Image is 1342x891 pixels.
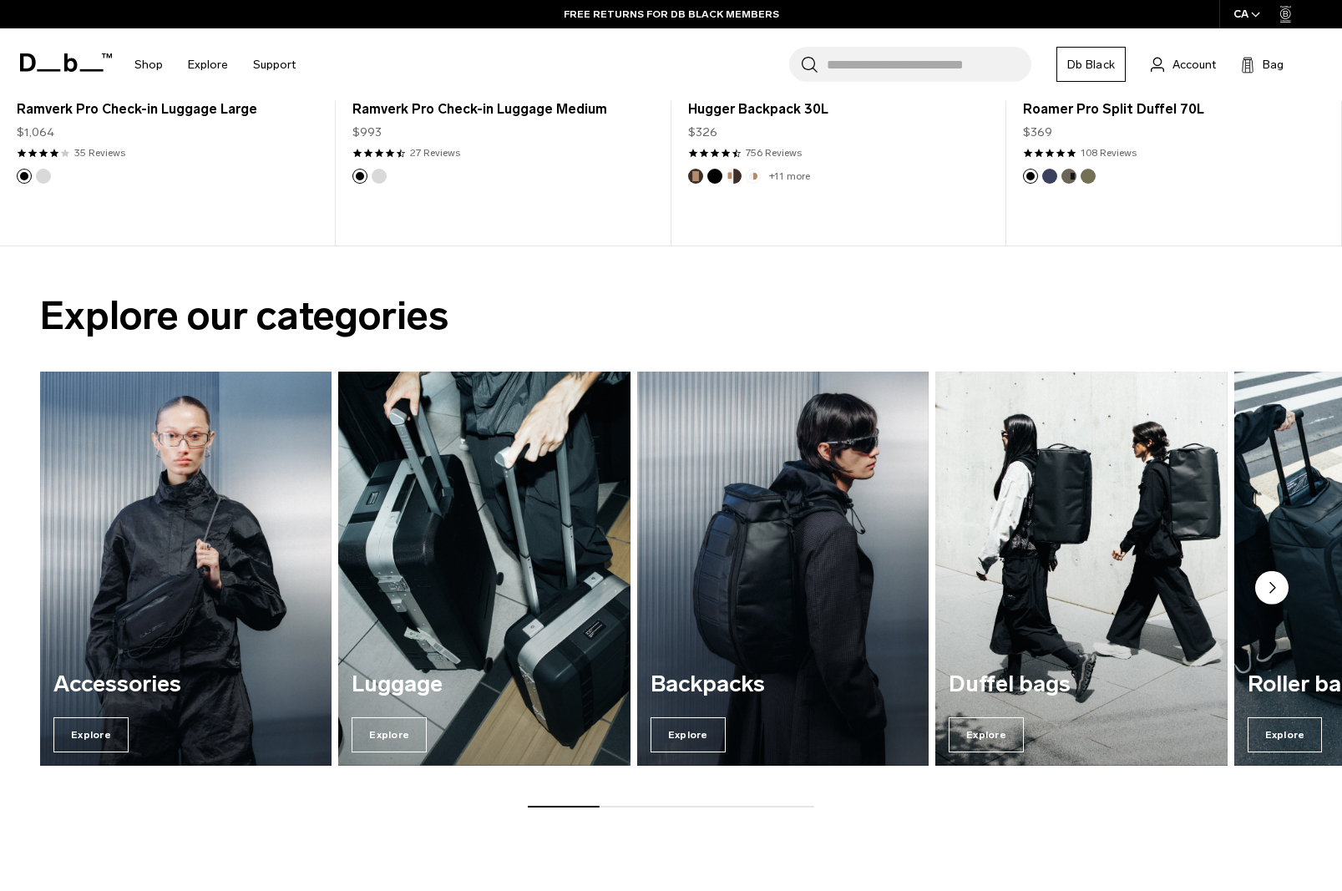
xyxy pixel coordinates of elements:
[564,7,779,22] a: FREE RETURNS FOR DB BLACK MEMBERS
[338,372,630,766] div: 2 / 7
[17,99,317,119] a: Ramverk Pro Check-in Luggage Large
[1081,169,1096,184] button: Mash Green
[1042,169,1057,184] button: Blue Hour
[746,145,802,160] a: 756 reviews
[1061,169,1076,184] button: Forest Green
[688,124,717,141] span: $326
[410,145,460,160] a: 27 reviews
[688,169,703,184] button: Espresso
[40,372,332,766] a: Accessories Explore
[1056,47,1126,82] a: Db Black
[1081,145,1137,160] a: 108 reviews
[352,99,653,119] a: Ramverk Pro Check-in Luggage Medium
[769,170,810,182] a: +11 more
[727,169,742,184] button: Cappuccino
[1248,717,1323,752] span: Explore
[637,372,929,766] a: Backpacks Explore
[53,672,318,697] h3: Accessories
[372,169,387,184] button: Silver
[935,372,1227,766] div: 4 / 7
[1023,169,1038,184] button: Black Out
[1172,56,1216,73] span: Account
[134,35,163,94] a: Shop
[637,372,929,766] div: 3 / 7
[1241,54,1284,74] button: Bag
[74,145,125,160] a: 35 reviews
[949,717,1024,752] span: Explore
[40,286,1302,346] h2: Explore our categories
[253,35,296,94] a: Support
[651,717,726,752] span: Explore
[17,124,54,141] span: $1,064
[1023,124,1052,141] span: $369
[651,672,915,697] h3: Backpacks
[338,372,630,766] a: Luggage Explore
[352,169,367,184] button: Black Out
[1023,99,1324,119] a: Roamer Pro Split Duffel 70L
[122,28,308,101] nav: Main Navigation
[1263,56,1284,73] span: Bag
[352,124,382,141] span: $993
[949,672,1213,697] h3: Duffel bags
[1255,571,1289,608] button: Next slide
[352,672,616,697] h3: Luggage
[40,372,332,766] div: 1 / 7
[188,35,228,94] a: Explore
[352,717,427,752] span: Explore
[1151,54,1216,74] a: Account
[707,169,722,184] button: Black Out
[53,717,129,752] span: Explore
[17,169,32,184] button: Black Out
[688,99,989,119] a: Hugger Backpack 30L
[935,372,1227,766] a: Duffel bags Explore
[36,169,51,184] button: Silver
[746,169,761,184] button: Oatmilk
